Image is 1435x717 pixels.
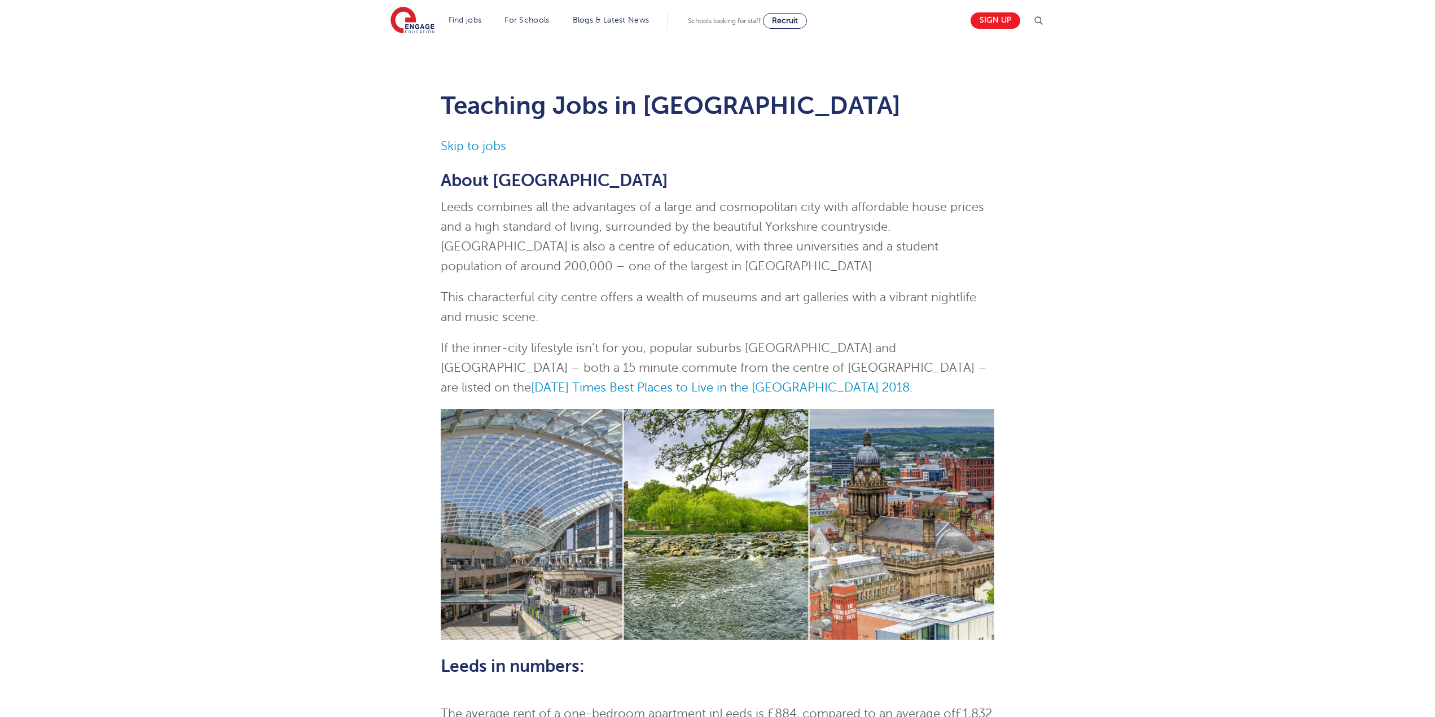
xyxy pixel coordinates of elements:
[390,7,435,35] img: Engage Education
[688,17,761,25] span: Schools looking for staff
[772,16,798,25] span: Recruit
[531,381,910,394] a: [DATE] Times Best Places to Live in the [GEOGRAPHIC_DATA] 2018
[763,13,807,29] a: Recruit
[504,16,549,24] a: For Schools
[441,341,987,394] span: If the inner-city lifestyle isn’t for you, popular suburbs [GEOGRAPHIC_DATA] and [GEOGRAPHIC_DATA...
[910,381,912,394] span: .
[573,16,650,24] a: Blogs & Latest News
[441,291,976,324] span: This characterful city centre offers a wealth of museums and art galleries with a vibrant nightli...
[441,657,585,676] span: Leeds in numbers:
[441,200,984,273] span: Leeds combines all the advantages of a large and cosmopolitan city with affordable house prices a...
[441,171,668,190] span: About [GEOGRAPHIC_DATA]
[441,91,994,120] h1: Teaching Jobs in [GEOGRAPHIC_DATA]
[441,139,506,153] a: Skip to jobs
[971,12,1020,29] a: Sign up
[449,16,482,24] a: Find jobs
